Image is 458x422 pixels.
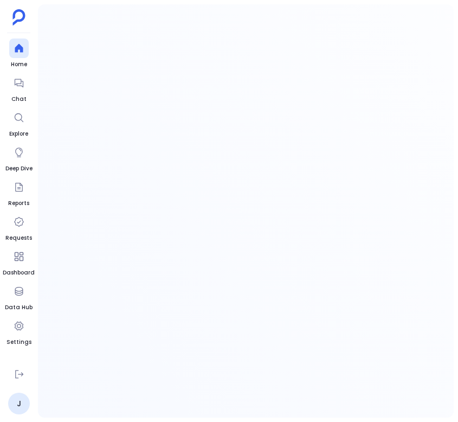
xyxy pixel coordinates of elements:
[5,282,33,312] a: Data Hub
[5,143,33,173] a: Deep Dive
[7,316,31,347] a: Settings
[5,212,32,242] a: Requests
[8,177,29,208] a: Reports
[8,393,30,414] a: J
[7,338,31,347] span: Settings
[9,95,29,104] span: Chat
[9,130,29,138] span: Explore
[3,247,35,277] a: Dashboard
[9,108,29,138] a: Explore
[9,39,29,69] a: Home
[12,9,25,25] img: petavue logo
[5,234,32,242] span: Requests
[8,199,29,208] span: Reports
[3,268,35,277] span: Dashboard
[9,73,29,104] a: Chat
[5,164,33,173] span: Deep Dive
[5,303,33,312] span: Data Hub
[9,60,29,69] span: Home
